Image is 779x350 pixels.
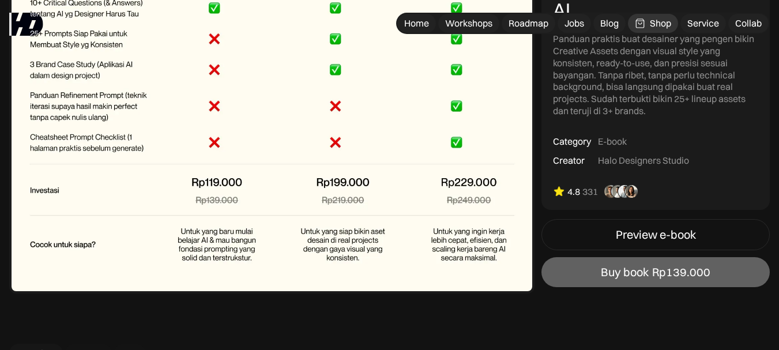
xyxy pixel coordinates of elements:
[628,14,678,33] a: Shop
[616,228,696,242] div: Preview e-book
[650,17,671,29] div: Shop
[565,17,584,29] div: Jobs
[404,17,429,29] div: Home
[593,14,626,33] a: Blog
[680,14,726,33] a: Service
[438,14,499,33] a: Workshops
[553,155,585,167] div: Creator
[541,220,770,251] a: Preview e-book
[553,33,758,118] div: Panduan praktis buat desainer yang pengen bikin Creative Assets dengan visual style yang konsiste...
[735,17,762,29] div: Collab
[558,14,591,33] a: Jobs
[652,266,710,280] div: Rp139.000
[598,136,627,148] div: E-book
[601,266,649,280] div: Buy book
[728,14,769,33] a: Collab
[502,14,555,33] a: Roadmap
[397,14,436,33] a: Home
[509,17,548,29] div: Roadmap
[598,155,689,167] div: Halo Designers Studio
[582,186,598,198] div: 331
[553,136,591,148] div: Category
[541,258,770,288] a: Buy bookRp139.000
[600,17,619,29] div: Blog
[445,17,492,29] div: Workshops
[567,186,580,198] div: 4.8
[687,17,719,29] div: Service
